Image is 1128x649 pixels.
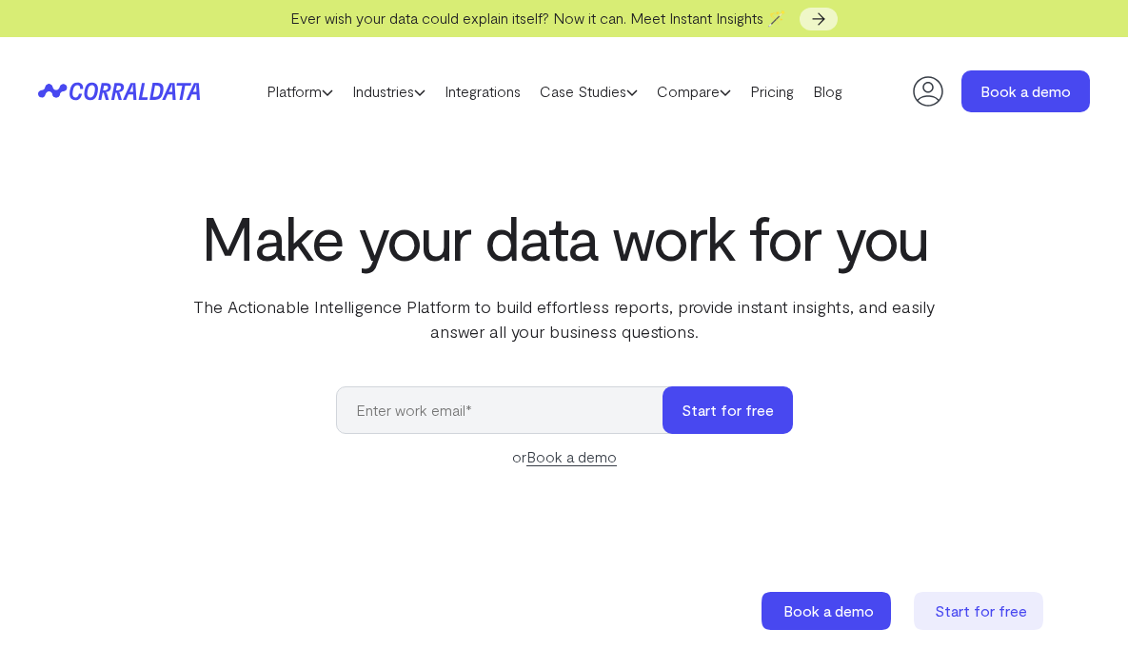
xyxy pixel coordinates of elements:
a: Integrations [435,77,530,106]
a: Start for free [914,592,1047,630]
p: The Actionable Intelligence Platform to build effortless reports, provide instant insights, and e... [176,294,953,344]
a: Book a demo [961,70,1090,112]
input: Enter work email* [336,386,682,434]
div: or [336,445,793,468]
button: Start for free [663,386,793,434]
span: Book a demo [783,601,874,619]
a: Compare [647,77,741,106]
span: Ever wish your data could explain itself? Now it can. Meet Instant Insights 🪄 [290,9,786,27]
a: Pricing [741,77,803,106]
a: Industries [343,77,435,106]
a: Case Studies [530,77,647,106]
a: Book a demo [762,592,895,630]
a: Platform [257,77,343,106]
a: Blog [803,77,852,106]
a: Book a demo [526,447,617,466]
span: Start for free [935,601,1027,619]
h1: Make your data work for you [176,203,953,271]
